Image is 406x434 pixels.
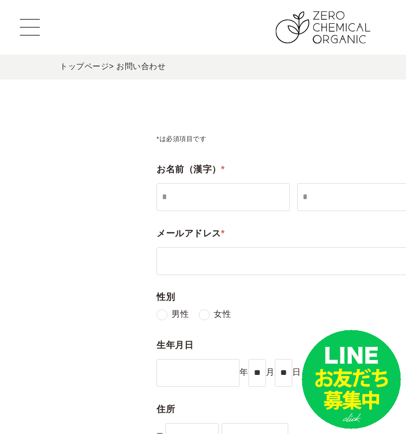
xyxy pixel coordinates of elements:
img: ZERO CHEMICAL ORGANIC [276,11,371,44]
label: 男性 [157,309,189,320]
label: 女性 [199,309,231,320]
img: small_line.png [302,330,401,429]
span: *は必須項目です [157,135,206,143]
a: トップページ [60,62,109,71]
